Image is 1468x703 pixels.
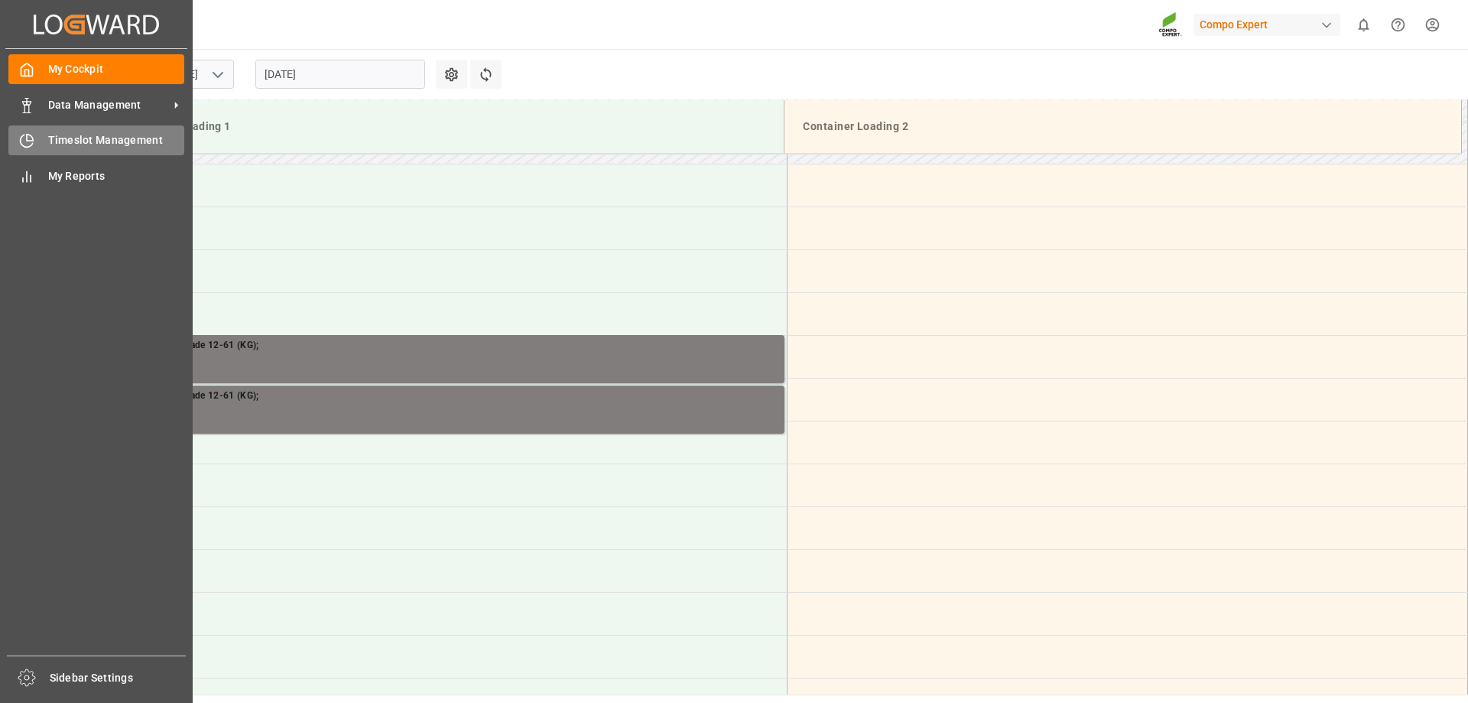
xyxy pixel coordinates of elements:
[115,389,778,404] div: MAP technical grade 12-61 (KG);
[115,338,778,353] div: MAP technical grade 12-61 (KG);
[48,168,185,184] span: My Reports
[119,112,771,141] div: Container Loading 1
[50,670,187,686] span: Sidebar Settings
[8,161,184,190] a: My Reports
[48,61,185,77] span: My Cockpit
[115,353,778,366] div: Main ref : 5743718
[255,60,425,89] input: DD.MM.YYYY
[797,112,1449,141] div: Container Loading 2
[206,63,229,86] button: open menu
[115,404,778,417] div: Main ref : 5743718
[1346,8,1381,42] button: show 0 new notifications
[1194,14,1340,36] div: Compo Expert
[1194,10,1346,39] button: Compo Expert
[48,132,185,148] span: Timeslot Management
[8,125,184,155] a: Timeslot Management
[1381,8,1415,42] button: Help Center
[48,97,169,113] span: Data Management
[8,54,184,84] a: My Cockpit
[1158,11,1183,38] img: Screenshot%202023-09-29%20at%2010.02.21.png_1712312052.png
